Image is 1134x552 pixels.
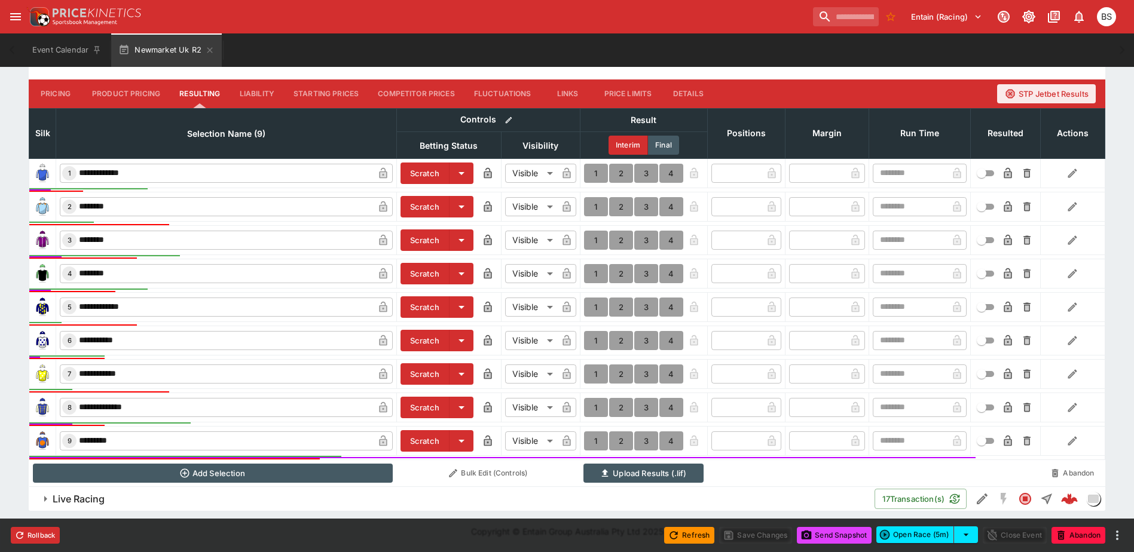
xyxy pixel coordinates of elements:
button: Event Calendar [25,33,109,67]
button: Abandon [1052,527,1105,544]
button: Scratch [401,330,450,351]
button: Bulk Edit (Controls) [400,464,576,483]
button: Newmarket Uk R2 [111,33,222,67]
button: Brendan Scoble [1093,4,1120,30]
button: Scratch [401,363,450,385]
button: 2 [609,164,633,183]
th: Positions [707,108,785,158]
th: Silk [29,108,56,158]
input: search [813,7,879,26]
img: runner 6 [33,331,52,350]
span: Selection Name (9) [174,127,279,141]
div: Visible [505,231,557,250]
button: 3 [634,197,658,216]
button: SGM Disabled [993,488,1014,510]
button: Interim [609,136,648,155]
button: Resulting [170,79,230,108]
img: runner 8 [33,398,52,417]
button: 1 [584,231,608,250]
button: No Bookmarks [881,7,900,26]
button: Competitor Prices [368,79,464,108]
img: runner 4 [33,264,52,283]
button: Final [648,136,679,155]
button: 2 [609,264,633,283]
div: Visible [505,164,557,183]
button: Select Tenant [904,7,989,26]
img: PriceKinetics [53,8,141,17]
button: Open Race (5m) [876,526,954,543]
span: Betting Status [406,139,491,153]
button: 2 [609,331,633,350]
button: 2 [609,398,633,417]
button: Upload Results (.lif) [583,464,704,483]
div: 3a24c8ed-a337-4966-8dc3-eea31cc8fd68 [1061,490,1078,507]
div: liveracing [1086,492,1101,506]
button: 2 [609,298,633,317]
span: 7 [65,370,74,378]
button: Details [661,79,715,108]
img: runner 3 [33,231,52,250]
span: 6 [65,336,74,345]
button: Rollback [11,527,60,544]
div: Visible [505,431,557,450]
button: 4 [659,331,683,350]
button: Documentation [1043,6,1065,27]
button: 4 [659,264,683,283]
svg: Closed [1018,492,1032,506]
button: Straight [1036,488,1057,510]
div: Visible [505,197,557,216]
button: 2 [609,197,633,216]
img: runner 9 [33,431,52,450]
div: Visible [505,264,557,283]
button: 4 [659,431,683,450]
button: 3 [634,431,658,450]
img: Sportsbook Management [53,20,117,25]
button: 1 [584,298,608,317]
button: 2 [609,431,633,450]
th: Controls [396,108,580,131]
button: Abandon [1044,464,1101,483]
button: Notifications [1068,6,1090,27]
div: split button [876,526,978,543]
button: 1 [584,264,608,283]
button: 3 [634,398,658,417]
img: logo-cerberus--red.svg [1061,490,1078,507]
button: 2 [609,231,633,250]
button: Refresh [664,527,714,544]
span: 4 [65,269,74,278]
th: Margin [785,108,869,158]
button: open drawer [5,6,26,27]
button: Live Racing [29,487,875,511]
button: Fluctuations [464,79,541,108]
button: 17Transaction(s) [875,489,967,509]
div: Visible [505,298,557,317]
span: 1 [66,169,74,177]
button: 4 [659,298,683,317]
button: Toggle light/dark mode [1018,6,1040,27]
button: 3 [634,331,658,350]
span: Mark an event as closed and abandoned. [1052,528,1105,540]
button: Scratch [401,229,450,251]
button: Product Pricing [82,79,170,108]
button: Edit Detail [971,488,993,510]
img: PriceKinetics Logo [26,5,50,29]
span: 5 [65,303,74,311]
span: 2 [65,203,74,211]
button: select merge strategy [954,526,978,543]
button: Scratch [401,162,450,184]
button: Closed [1014,488,1036,510]
div: Brendan Scoble [1097,7,1116,26]
th: Result [580,108,707,131]
div: Visible [505,364,557,384]
button: Scratch [401,196,450,217]
span: Visibility [509,139,571,153]
button: Connected to PK [993,6,1014,27]
button: 4 [659,197,683,216]
button: Pricing [29,79,82,108]
div: Visible [505,398,557,417]
button: Liability [230,79,284,108]
span: 3 [65,236,74,244]
button: STP Jetbet Results [997,84,1096,103]
th: Actions [1040,108,1105,158]
button: 3 [634,164,658,183]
